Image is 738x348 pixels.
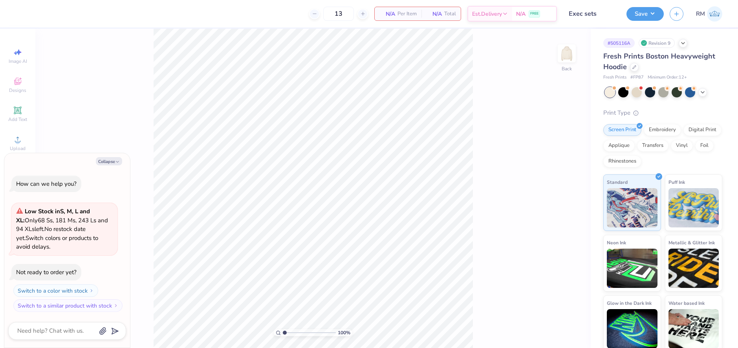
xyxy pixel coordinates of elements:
[696,9,705,18] span: RM
[16,268,77,276] div: Not ready to order yet?
[644,124,681,136] div: Embroidery
[603,108,722,117] div: Print Type
[559,46,575,61] img: Back
[630,74,644,81] span: # FP87
[696,6,722,22] a: RM
[13,299,123,312] button: Switch to a similar product with stock
[668,178,685,186] span: Puff Ink
[695,140,714,152] div: Foil
[671,140,693,152] div: Vinyl
[16,207,90,224] strong: Low Stock in S, M, L and XL :
[668,188,719,227] img: Puff Ink
[648,74,687,81] span: Minimum Order: 12 +
[444,10,456,18] span: Total
[16,180,77,188] div: How can we help you?
[562,65,572,72] div: Back
[96,157,122,165] button: Collapse
[626,7,664,21] button: Save
[379,10,395,18] span: N/A
[10,145,26,152] span: Upload
[516,10,526,18] span: N/A
[338,329,350,336] span: 100 %
[603,38,635,48] div: # 505116A
[114,303,118,308] img: Switch to a similar product with stock
[9,87,26,93] span: Designs
[472,10,502,18] span: Est. Delivery
[603,74,626,81] span: Fresh Prints
[89,288,94,293] img: Switch to a color with stock
[603,51,715,71] span: Fresh Prints Boston Heavyweight Hoodie
[563,6,621,22] input: Untitled Design
[683,124,722,136] div: Digital Print
[668,299,705,307] span: Water based Ink
[668,238,715,247] span: Metallic & Glitter Ink
[603,140,635,152] div: Applique
[607,299,652,307] span: Glow in the Dark Ink
[603,156,641,167] div: Rhinestones
[16,207,108,251] span: Only 68 Ss, 181 Ms, 243 Ls and 94 XLs left. Switch colors or products to avoid delays.
[323,7,354,21] input: – –
[607,238,626,247] span: Neon Ink
[668,249,719,288] img: Metallic & Glitter Ink
[397,10,417,18] span: Per Item
[707,6,722,22] img: Roberta Manuel
[9,58,27,64] span: Image AI
[530,11,538,16] span: FREE
[607,249,657,288] img: Neon Ink
[603,124,641,136] div: Screen Print
[607,188,657,227] img: Standard
[16,225,86,242] span: No restock date yet.
[639,38,675,48] div: Revision 9
[13,284,98,297] button: Switch to a color with stock
[8,116,27,123] span: Add Text
[426,10,442,18] span: N/A
[637,140,668,152] div: Transfers
[607,178,628,186] span: Standard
